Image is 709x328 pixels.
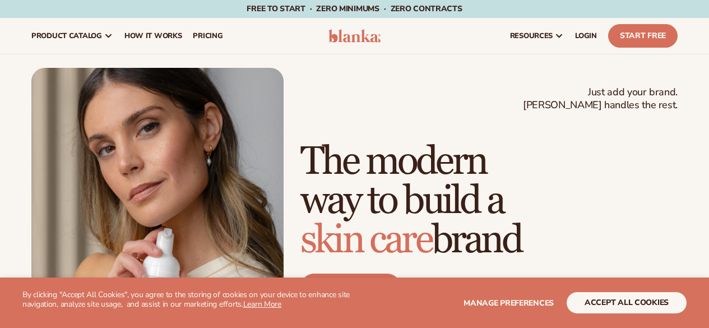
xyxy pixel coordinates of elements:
span: LOGIN [575,31,597,40]
a: Start free [300,274,401,301]
span: product catalog [31,31,102,40]
span: How It Works [124,31,182,40]
span: Just add your brand. [PERSON_NAME] handles the rest. [523,86,678,112]
span: pricing [193,31,223,40]
h1: The modern way to build a brand [300,142,678,260]
a: Learn More [243,299,281,309]
span: skin care [300,216,432,264]
span: Free to start · ZERO minimums · ZERO contracts [247,3,462,14]
span: Manage preferences [464,298,554,308]
span: resources [510,31,553,40]
a: resources [504,18,569,54]
img: logo [328,29,381,43]
a: Start Free [608,24,678,48]
a: pricing [187,18,228,54]
p: By clicking "Accept All Cookies", you agree to the storing of cookies on your device to enhance s... [22,290,355,309]
button: Manage preferences [464,292,554,313]
a: product catalog [26,18,119,54]
a: LOGIN [569,18,603,54]
a: How It Works [119,18,188,54]
button: accept all cookies [567,292,687,313]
